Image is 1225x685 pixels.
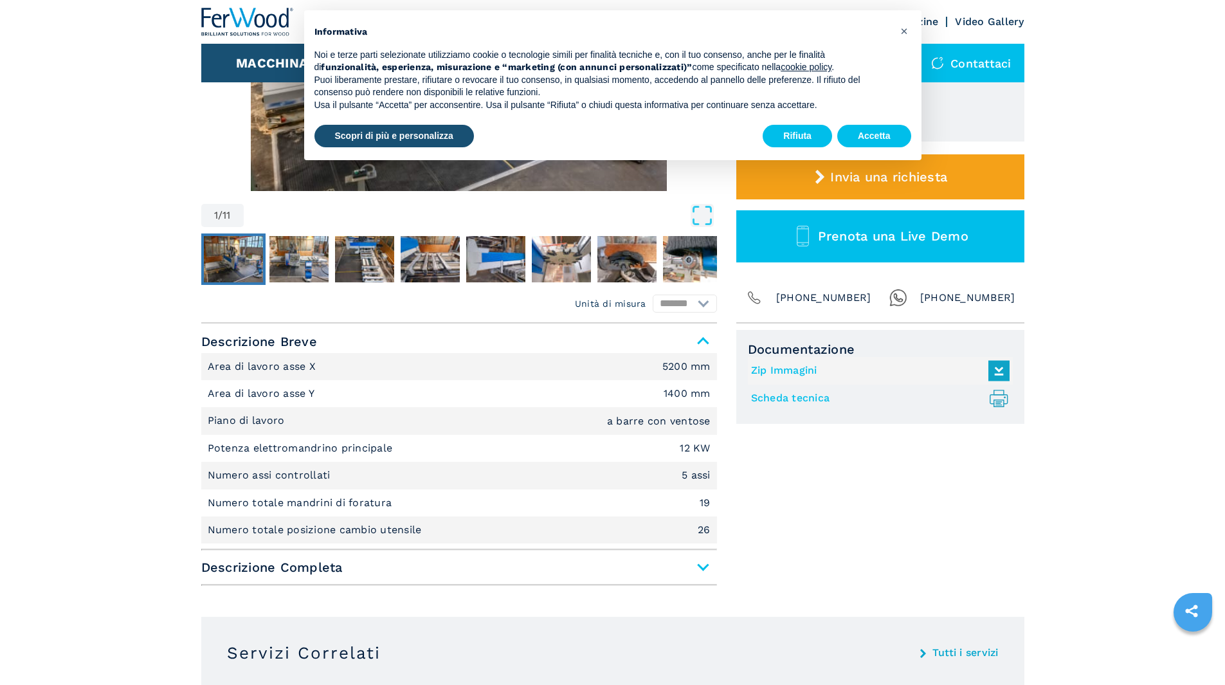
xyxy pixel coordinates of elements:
em: Unità di misura [575,297,646,310]
p: Piano di lavoro [208,414,288,428]
img: Ferwood [201,8,294,36]
button: Rifiuta [763,125,832,148]
img: 13ee6f138ae31b2eebb01ffd85f2f467 [204,236,263,282]
span: 11 [222,210,231,221]
em: 12 KW [680,443,710,453]
p: Area di lavoro asse X [208,360,320,374]
em: 5200 mm [662,361,711,372]
span: [PHONE_NUMBER] [776,289,871,307]
span: Invia una richiesta [830,169,947,185]
strong: funzionalità, esperienza, misurazione e “marketing (con annunci personalizzati)” [321,62,692,72]
a: Video Gallery [955,15,1024,28]
span: Descrizione Breve [201,330,717,353]
em: 26 [698,525,711,535]
button: Chiudi questa informativa [894,21,915,41]
span: Prenota una Live Demo [818,228,968,244]
img: Whatsapp [889,289,907,307]
img: f1e65dec378694858c145750ee2a4639 [401,236,460,282]
a: Scheda tecnica [751,388,1003,409]
div: Descrizione Breve [201,353,717,544]
span: / [218,210,222,221]
img: ba99369bbbd73e9002b075d805eebadf [663,236,722,282]
button: Go to Slide 5 [464,233,528,285]
img: Contattaci [931,57,944,69]
button: Go to Slide 2 [267,233,331,285]
h2: Informativa [314,26,891,39]
a: cookie policy [781,62,831,72]
span: Documentazione [748,342,1013,357]
em: a barre con ventose [607,416,711,426]
em: 19 [700,498,711,508]
p: Usa il pulsante “Accetta” per acconsentire. Usa il pulsante “Rifiuta” o chiudi questa informativa... [314,99,891,112]
img: bc8d546f5c55cd85eba3a761b1555bd4 [269,236,329,282]
button: Go to Slide 6 [529,233,594,285]
nav: Thumbnail Navigation [201,233,717,285]
span: [PHONE_NUMBER] [920,289,1015,307]
button: Invia una richiesta [736,154,1024,199]
button: Scopri di più e personalizza [314,125,474,148]
div: Contattaci [918,44,1024,82]
img: d4944341dc5b95eec2ec4b2defdf9746 [532,236,591,282]
button: Go to Slide 3 [332,233,397,285]
a: sharethis [1175,595,1208,627]
button: Go to Slide 1 [201,233,266,285]
span: × [900,23,908,39]
iframe: Chat [1170,627,1215,675]
p: Noi e terze parti selezionate utilizziamo cookie o tecnologie simili per finalità tecniche e, con... [314,49,891,74]
em: 1400 mm [664,388,711,399]
p: Puoi liberamente prestare, rifiutare o revocare il tuo consenso, in qualsiasi momento, accedendo ... [314,74,891,99]
p: Potenza elettromandrino principale [208,441,396,455]
a: Tutti i servizi [932,648,999,658]
button: Open Fullscreen [247,204,714,227]
p: Numero totale posizione cambio utensile [208,523,425,537]
button: Prenota una Live Demo [736,210,1024,262]
button: Macchinari [236,55,322,71]
span: 1 [214,210,218,221]
p: Numero assi controllati [208,468,334,482]
button: Go to Slide 4 [398,233,462,285]
button: Go to Slide 8 [660,233,725,285]
img: Phone [745,289,763,307]
a: Zip Immagini [751,360,1003,381]
button: Accetta [837,125,911,148]
h3: Servizi Correlati [227,643,381,663]
span: Descrizione Completa [201,556,717,579]
em: 5 assi [682,470,711,480]
img: 01ce989423582adcb091cafef4056429 [466,236,525,282]
img: 43dd3e71b7fe468ef728e5257a3ed3f7 [335,236,394,282]
p: Area di lavoro asse Y [208,387,318,401]
button: Go to Slide 7 [595,233,659,285]
img: 7d79b3d26e89dd756247d8b3542436e1 [597,236,657,282]
p: Numero totale mandrini di foratura [208,496,395,510]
